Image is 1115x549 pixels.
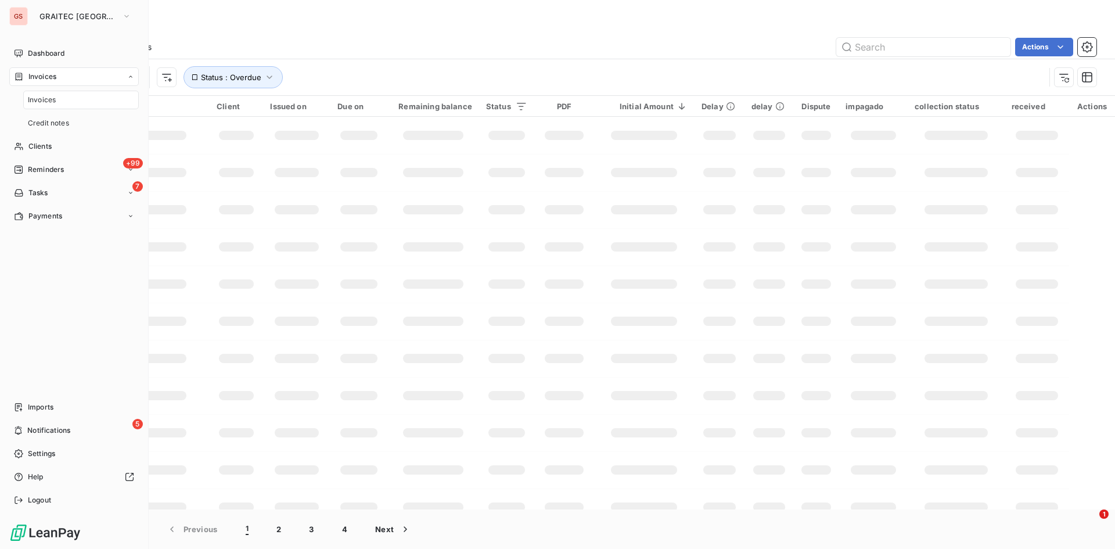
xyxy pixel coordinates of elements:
span: Tasks [28,188,48,198]
iframe: Intercom live chat [1076,509,1103,537]
span: Payments [28,211,62,221]
span: Dashboard [28,48,64,59]
button: 1 [232,517,262,541]
div: Initial Amount [601,102,688,111]
span: Credit notes [28,118,69,128]
button: Actions [1015,38,1073,56]
div: Status [486,102,527,111]
div: delay [751,102,787,111]
span: Logout [28,495,51,505]
div: Due on [337,102,380,111]
div: Actions [1076,102,1108,111]
span: Notifications [27,425,70,436]
span: GRAITEC [GEOGRAPHIC_DATA] [39,12,117,21]
span: Invoices [28,95,56,105]
button: 3 [295,517,328,541]
img: Logo LeanPay [9,523,81,542]
span: Invoices [28,71,56,82]
span: Clients [28,141,52,152]
div: Client [217,102,256,111]
div: collection status [915,102,997,111]
span: 5 [132,419,143,429]
span: 1 [246,523,249,535]
span: Status : Overdue [201,73,261,82]
div: Issued on [270,102,323,111]
span: Reminders [28,164,64,175]
div: PDF [541,102,587,111]
span: Help [28,472,44,482]
button: Previous [152,517,232,541]
span: Imports [28,402,53,412]
input: Search [836,38,1010,56]
div: Dispute [801,102,832,111]
span: 7 [132,181,143,192]
div: received [1012,102,1062,111]
button: 2 [262,517,295,541]
div: GS [9,7,28,26]
span: 1 [1099,509,1109,519]
button: 4 [328,517,361,541]
span: Settings [28,448,55,459]
button: Status : Overdue [184,66,283,88]
a: Help [9,468,139,486]
span: +99 [123,158,143,168]
div: impagado [846,102,901,111]
button: Next [361,517,425,541]
div: Remaining balance [394,102,472,111]
div: Delay [702,102,738,111]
